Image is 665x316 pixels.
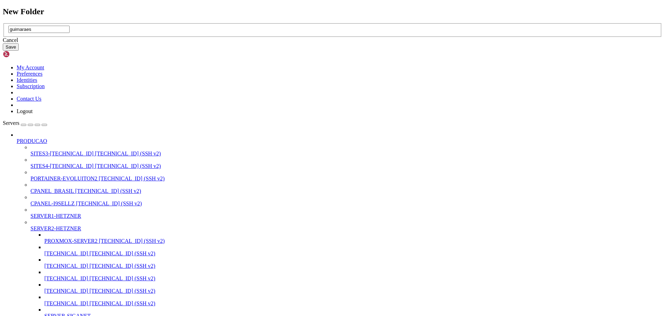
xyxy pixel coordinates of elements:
span: SERVER1-HETZNER [30,213,81,219]
x-row: Current Disk usage : 863/1GB (88%). [3,68,575,74]
a: CPANEL_BRASIL [TECHNICAL_ID] (SSH v2) [30,188,662,194]
span: PROXMOX-SERVER2 [44,238,97,244]
span: [TECHNICAL_ID] (SSH v2) [89,288,155,294]
span: [TECHNICAL_ID] [44,300,88,306]
span: SERVER2-HETZNER [30,225,81,231]
x-row: Current Server time : [DATE] 12:00:45. [3,44,575,50]
span: [TECHNICAL_ID] (SSH v2) [89,300,155,306]
li: PROXMOX-SERVER2 [TECHNICAL_ID] (SSH v2) [44,232,662,244]
a: [TECHNICAL_ID] [TECHNICAL_ID] (SSH v2) [44,300,662,307]
span: [TECHNICAL_ID] (SSH v2) [89,263,155,269]
a: [TECHNICAL_ID] [TECHNICAL_ID] (SSH v2) [44,263,662,269]
x-row: Current CPU usage : 15.2083%. [3,56,575,62]
span: CPANEL-I9SELLZ [30,200,74,206]
a: SITES3-[TECHNICAL_ID] [TECHNICAL_ID] (SSH v2) [30,151,662,157]
li: [TECHNICAL_ID] [TECHNICAL_ID] (SSH v2) [44,257,662,269]
span: Servers [3,120,19,126]
li: SITES3-[TECHNICAL_ID] [TECHNICAL_ID] (SSH v2) [30,144,662,157]
li: CPANEL_BRASIL [TECHNICAL_ID] (SSH v2) [30,182,662,194]
span: SITES4-[TECHNICAL_ID] [30,163,94,169]
a: My Account [17,65,44,70]
a: [TECHNICAL_ID] [TECHNICAL_ID] (SSH v2) [44,288,662,294]
img: Shellngn [3,51,43,58]
span: PRODUCAO [17,138,47,144]
div: (16, 16) [50,97,52,103]
x-row: Visit [URL][DOMAIN_NAME] [3,20,575,26]
span: [TECHNICAL_ID] (SSH v2) [99,176,165,181]
li: [TECHNICAL_ID] [TECHNICAL_ID] (SSH v2) [44,269,662,282]
x-row: Current Load average: 3.15, 2.48, 2.51 [3,50,575,56]
h2: New Folder [3,7,662,16]
span: CPANEL_BRASIL [30,188,74,194]
span: PORTAINER-EVOLUITON2 [30,176,97,181]
x-row: Current RAM usage : 6971/10000MB (69.71%). [3,62,575,68]
a: [TECHNICAL_ID] [TECHNICAL_ID] (SSH v2) [44,250,662,257]
span: [TECHNICAL_ID] (SSH v2) [95,163,161,169]
x-row: System uptime : 4 days, 12 hours, 38 minutes. [3,74,575,79]
x-row: [root@alma8 ~]# [3,97,575,103]
li: CPANEL-I9SELLZ [TECHNICAL_ID] (SSH v2) [30,194,662,207]
li: PORTAINER-EVOLUITON2 [TECHNICAL_ID] (SSH v2) [30,169,662,182]
span: [TECHNICAL_ID] [44,288,88,294]
x-row: Forum [URL][DOMAIN_NAME] [3,26,575,32]
x-row: Log in [URL][TECHNICAL_ID] [3,32,575,38]
span: [TECHNICAL_ID] (SSH v2) [99,238,165,244]
x-row: Last login: [DATE] [3,3,575,9]
a: PRODUCAO [17,138,662,144]
span: [TECHNICAL_ID] [44,263,88,269]
a: Identities [17,77,37,83]
a: Preferences [17,71,43,77]
button: Save [3,43,19,51]
span: [TECHNICAL_ID] [44,250,88,256]
li: [TECHNICAL_ID] [TECHNICAL_ID] (SSH v2) [44,244,662,257]
a: PORTAINER-EVOLUITON2 [TECHNICAL_ID] (SSH v2) [30,176,662,182]
span: [TECHNICAL_ID] (SSH v2) [75,188,141,194]
li: SITES4-[TECHNICAL_ID] [TECHNICAL_ID] (SSH v2) [30,157,662,169]
a: SITES4-[TECHNICAL_ID] [TECHNICAL_ID] (SSH v2) [30,163,662,169]
a: [TECHNICAL_ID] [TECHNICAL_ID] (SSH v2) [44,275,662,282]
li: SERVER1-HETZNER [30,207,662,219]
li: [TECHNICAL_ID] [TECHNICAL_ID] (SSH v2) [44,294,662,307]
span: [TECHNICAL_ID] (SSH v2) [95,151,161,156]
x-row: Enjoy your accelerated Internet by CyberPanel. [3,85,575,91]
a: SERVER1-HETZNER [30,213,662,219]
span: [TECHNICAL_ID] [44,275,88,281]
a: Logout [17,108,33,114]
a: Subscription [17,83,45,89]
span: [TECHNICAL_ID] (SSH v2) [76,200,142,206]
a: PROXMOX-SERVER2 [TECHNICAL_ID] (SSH v2) [44,238,662,244]
div: Cancel [3,37,662,43]
a: Servers [3,120,47,126]
a: Contact Us [17,96,42,102]
a: CPANEL-I9SELLZ [TECHNICAL_ID] (SSH v2) [30,200,662,207]
li: [TECHNICAL_ID] [TECHNICAL_ID] (SSH v2) [44,282,662,294]
a: SERVER2-HETZNER [30,225,662,232]
span: [TECHNICAL_ID] (SSH v2) [89,250,155,256]
span: SITES3-[TECHNICAL_ID] [30,151,94,156]
x-row: This server has installed CyberPanel. [3,15,575,20]
span: [TECHNICAL_ID] (SSH v2) [89,275,155,281]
